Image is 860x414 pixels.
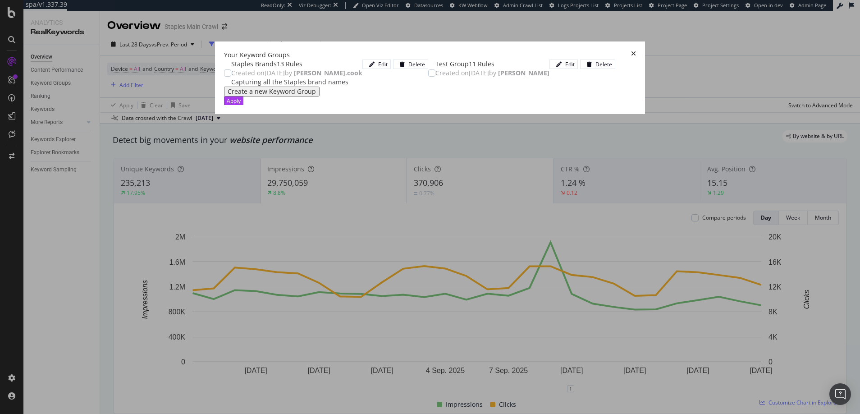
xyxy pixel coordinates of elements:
[227,97,241,105] div: Apply
[231,78,428,87] div: Capturing all the Staples brand names
[228,88,316,95] div: Create a new Keyword Group
[393,60,428,69] button: Delete
[224,51,290,60] div: Your Keyword Groups
[498,69,549,77] b: [PERSON_NAME]
[469,60,494,69] div: 11 Rules
[231,69,362,77] span: Created on [DATE] by
[215,41,645,114] div: modal
[549,60,578,69] button: Edit
[408,60,425,68] div: Delete
[580,60,615,69] button: Delete
[294,69,362,77] b: [PERSON_NAME].cook
[362,60,391,69] button: Edit
[631,51,636,60] div: times
[224,87,320,97] button: Create a new Keyword Group
[378,60,388,68] div: Edit
[565,60,575,68] div: Edit
[435,60,469,69] div: Test Group
[231,60,277,69] div: Staples Brands
[224,97,243,105] button: Apply
[435,69,549,77] span: Created on [DATE] by
[277,60,302,69] div: 13 Rules
[595,60,612,68] div: Delete
[829,383,851,405] div: Open Intercom Messenger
